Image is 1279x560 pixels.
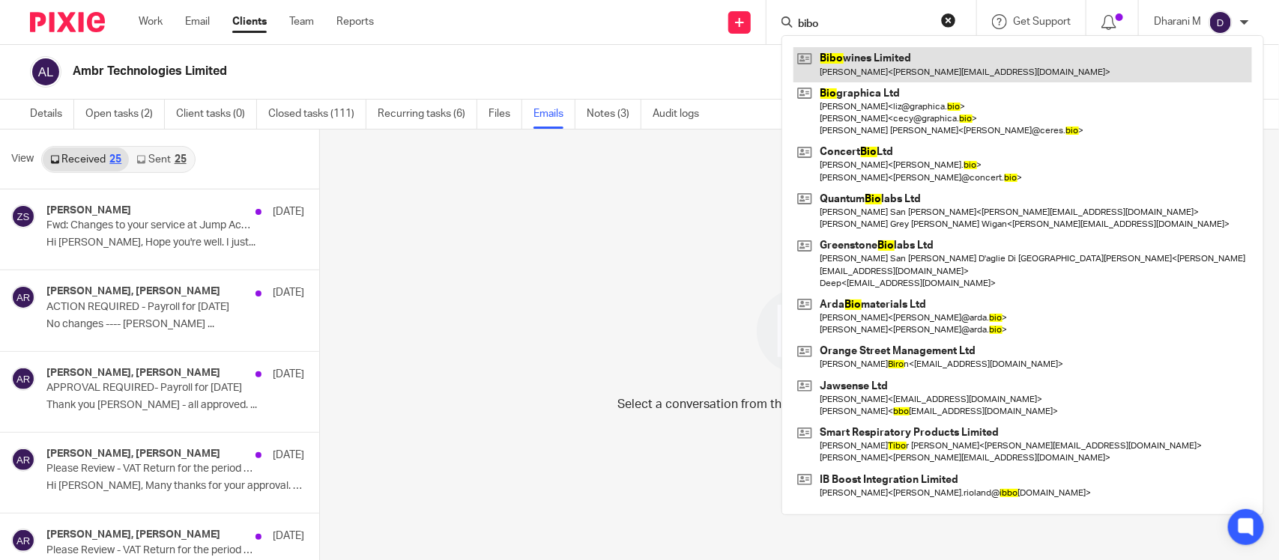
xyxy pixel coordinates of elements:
a: Received25 [43,147,129,171]
input: Search [796,18,931,31]
span: View [11,151,34,167]
img: svg%3E [1209,10,1233,34]
h4: [PERSON_NAME] [46,204,131,217]
img: svg%3E [11,285,35,309]
p: [DATE] [273,529,304,544]
a: Clients [232,14,267,29]
img: svg%3E [11,204,35,228]
p: [DATE] [273,285,304,300]
p: Hi [PERSON_NAME], Hope you're well. I just... [46,237,304,249]
p: Thank you [PERSON_NAME] - all approved. ... [46,399,304,412]
a: Reports [336,14,374,29]
p: Fwd: Changes to your service at Jump Accounting [46,219,253,232]
h4: [PERSON_NAME], [PERSON_NAME] [46,448,220,460]
a: Recurring tasks (6) [378,100,477,129]
a: Details [30,100,74,129]
p: [DATE] [273,367,304,382]
a: Emails [533,100,575,129]
p: Please Review - VAT Return for the period [DATE] to [DATE] [46,463,253,475]
img: image [747,279,851,383]
a: Open tasks (2) [85,100,165,129]
span: Get Support [1013,16,1071,27]
h2: Ambr Technologies Limited [73,64,850,79]
a: Team [289,14,314,29]
img: Pixie [30,12,105,32]
p: [DATE] [273,204,304,219]
p: No changes ---- [PERSON_NAME] ... [46,318,304,331]
a: Email [185,14,210,29]
a: Audit logs [653,100,710,129]
p: Dharani M [1154,14,1201,29]
div: 25 [175,154,187,165]
img: svg%3E [11,367,35,391]
img: svg%3E [11,448,35,472]
h4: [PERSON_NAME], [PERSON_NAME] [46,529,220,541]
a: Work [139,14,163,29]
a: Client tasks (0) [176,100,257,129]
p: Hi [PERSON_NAME], Many thanks for your approval. We... [46,480,304,493]
div: 25 [109,154,121,165]
p: [DATE] [273,448,304,463]
p: ACTION REQUIRED - Payroll for [DATE] [46,301,253,314]
p: APPROVAL REQUIRED- Payroll for [DATE] [46,382,253,395]
p: Select a conversation from the list on the left to view its contents. [617,395,982,413]
a: Closed tasks (111) [268,100,366,129]
button: Clear [941,13,956,28]
h4: [PERSON_NAME], [PERSON_NAME] [46,285,220,298]
p: Please Review - VAT Return for the period [DATE] to [DATE] [46,544,253,557]
a: Notes (3) [587,100,641,129]
a: Files [489,100,522,129]
h4: [PERSON_NAME], [PERSON_NAME] [46,367,220,380]
img: svg%3E [11,529,35,553]
img: svg%3E [30,56,61,88]
a: Sent25 [129,147,193,171]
